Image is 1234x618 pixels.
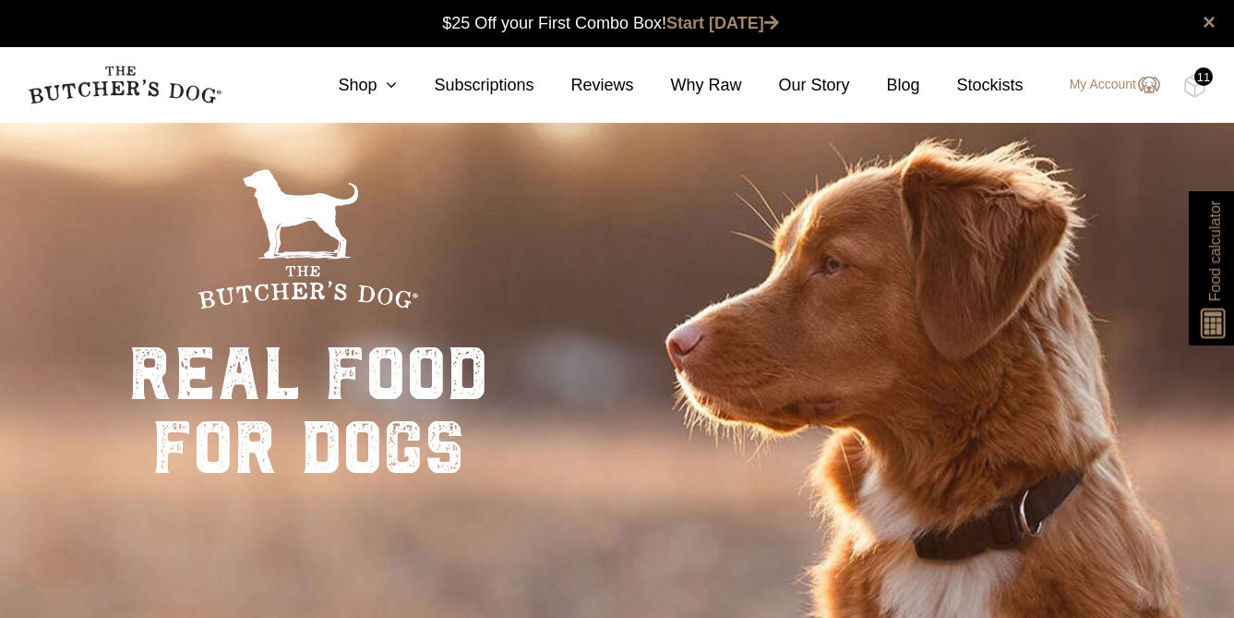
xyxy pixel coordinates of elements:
[301,73,397,98] a: Shop
[128,337,488,485] div: real food for dogs
[1051,74,1160,96] a: My Account
[533,73,633,98] a: Reviews
[1183,74,1206,98] img: TBD_Cart-Full.png
[1194,67,1213,86] div: 11
[634,73,742,98] a: Why Raw
[397,73,533,98] a: Subscriptions
[920,73,1024,98] a: Stockists
[1203,11,1216,33] a: close
[1204,200,1226,301] span: Food calculator
[666,14,779,32] a: Start [DATE]
[850,73,920,98] a: Blog
[742,73,850,98] a: Our Story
